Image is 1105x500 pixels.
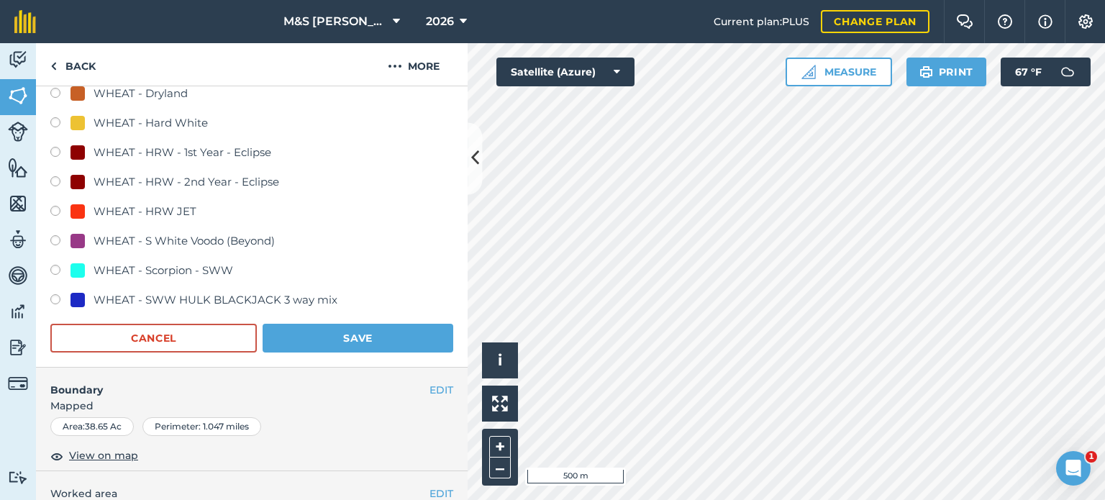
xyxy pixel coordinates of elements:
[714,14,809,29] span: Current plan : PLUS
[94,262,233,279] div: WHEAT - Scorpion - SWW
[50,447,138,465] button: View on map
[69,447,138,463] span: View on map
[489,436,511,458] button: +
[388,58,402,75] img: svg+xml;base64,PHN2ZyB4bWxucz0iaHR0cDovL3d3dy53My5vcmcvMjAwMC9zdmciIHdpZHRoPSIyMCIgaGVpZ2h0PSIyNC...
[50,324,257,353] button: Cancel
[801,65,816,79] img: Ruler icon
[8,85,28,106] img: svg+xml;base64,PHN2ZyB4bWxucz0iaHR0cDovL3d3dy53My5vcmcvMjAwMC9zdmciIHdpZHRoPSI1NiIgaGVpZ2h0PSI2MC...
[426,13,454,30] span: 2026
[8,157,28,178] img: svg+xml;base64,PHN2ZyB4bWxucz0iaHR0cDovL3d3dy53My5vcmcvMjAwMC9zdmciIHdpZHRoPSI1NiIgaGVpZ2h0PSI2MC...
[94,114,208,132] div: WHEAT - Hard White
[283,13,387,30] span: M&S [PERSON_NAME] FARM
[1015,58,1042,86] span: 67 ° F
[429,382,453,398] button: EDIT
[50,58,57,75] img: svg+xml;base64,PHN2ZyB4bWxucz0iaHR0cDovL3d3dy53My5vcmcvMjAwMC9zdmciIHdpZHRoPSI5IiBoZWlnaHQ9IjI0Ii...
[786,58,892,86] button: Measure
[8,49,28,71] img: svg+xml;base64,PD94bWwgdmVyc2lvbj0iMS4wIiBlbmNvZGluZz0idXRmLTgiPz4KPCEtLSBHZW5lcmF0b3I6IEFkb2JlIE...
[8,301,28,322] img: svg+xml;base64,PD94bWwgdmVyc2lvbj0iMS4wIiBlbmNvZGluZz0idXRmLTgiPz4KPCEtLSBHZW5lcmF0b3I6IEFkb2JlIE...
[8,337,28,358] img: svg+xml;base64,PD94bWwgdmVyc2lvbj0iMS4wIiBlbmNvZGluZz0idXRmLTgiPz4KPCEtLSBHZW5lcmF0b3I6IEFkb2JlIE...
[36,368,429,398] h4: Boundary
[94,203,196,220] div: WHEAT - HRW JET
[1038,13,1052,30] img: svg+xml;base64,PHN2ZyB4bWxucz0iaHR0cDovL3d3dy53My5vcmcvMjAwMC9zdmciIHdpZHRoPSIxNyIgaGVpZ2h0PSIxNy...
[1056,451,1091,486] iframe: Intercom live chat
[498,351,502,369] span: i
[50,417,134,436] div: Area : 38.65 Ac
[956,14,973,29] img: Two speech bubbles overlapping with the left bubble in the forefront
[489,458,511,478] button: –
[821,10,929,33] a: Change plan
[14,10,36,33] img: fieldmargin Logo
[94,173,279,191] div: WHEAT - HRW - 2nd Year - Eclipse
[1053,58,1082,86] img: svg+xml;base64,PD94bWwgdmVyc2lvbj0iMS4wIiBlbmNvZGluZz0idXRmLTgiPz4KPCEtLSBHZW5lcmF0b3I6IEFkb2JlIE...
[8,122,28,142] img: svg+xml;base64,PD94bWwgdmVyc2lvbj0iMS4wIiBlbmNvZGluZz0idXRmLTgiPz4KPCEtLSBHZW5lcmF0b3I6IEFkb2JlIE...
[263,324,453,353] button: Save
[36,43,110,86] a: Back
[906,58,987,86] button: Print
[36,398,468,414] span: Mapped
[919,63,933,81] img: svg+xml;base64,PHN2ZyB4bWxucz0iaHR0cDovL3d3dy53My5vcmcvMjAwMC9zdmciIHdpZHRoPSIxOSIgaGVpZ2h0PSIyNC...
[8,471,28,484] img: svg+xml;base64,PD94bWwgdmVyc2lvbj0iMS4wIiBlbmNvZGluZz0idXRmLTgiPz4KPCEtLSBHZW5lcmF0b3I6IEFkb2JlIE...
[1001,58,1091,86] button: 67 °F
[94,232,275,250] div: WHEAT - S White Voodo (Beyond)
[360,43,468,86] button: More
[94,144,271,161] div: WHEAT - HRW - 1st Year - Eclipse
[1086,451,1097,463] span: 1
[8,193,28,214] img: svg+xml;base64,PHN2ZyB4bWxucz0iaHR0cDovL3d3dy53My5vcmcvMjAwMC9zdmciIHdpZHRoPSI1NiIgaGVpZ2h0PSI2MC...
[496,58,635,86] button: Satellite (Azure)
[996,14,1014,29] img: A question mark icon
[482,342,518,378] button: i
[94,291,337,309] div: WHEAT - SWW HULK BLACKJACK 3 way mix
[50,447,63,465] img: svg+xml;base64,PHN2ZyB4bWxucz0iaHR0cDovL3d3dy53My5vcmcvMjAwMC9zdmciIHdpZHRoPSIxOCIgaGVpZ2h0PSIyNC...
[8,229,28,250] img: svg+xml;base64,PD94bWwgdmVyc2lvbj0iMS4wIiBlbmNvZGluZz0idXRmLTgiPz4KPCEtLSBHZW5lcmF0b3I6IEFkb2JlIE...
[8,265,28,286] img: svg+xml;base64,PD94bWwgdmVyc2lvbj0iMS4wIiBlbmNvZGluZz0idXRmLTgiPz4KPCEtLSBHZW5lcmF0b3I6IEFkb2JlIE...
[94,85,188,102] div: WHEAT - Dryland
[8,373,28,394] img: svg+xml;base64,PD94bWwgdmVyc2lvbj0iMS4wIiBlbmNvZGluZz0idXRmLTgiPz4KPCEtLSBHZW5lcmF0b3I6IEFkb2JlIE...
[492,396,508,412] img: Four arrows, one pointing top left, one top right, one bottom right and the last bottom left
[142,417,261,436] div: Perimeter : 1.047 miles
[1077,14,1094,29] img: A cog icon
